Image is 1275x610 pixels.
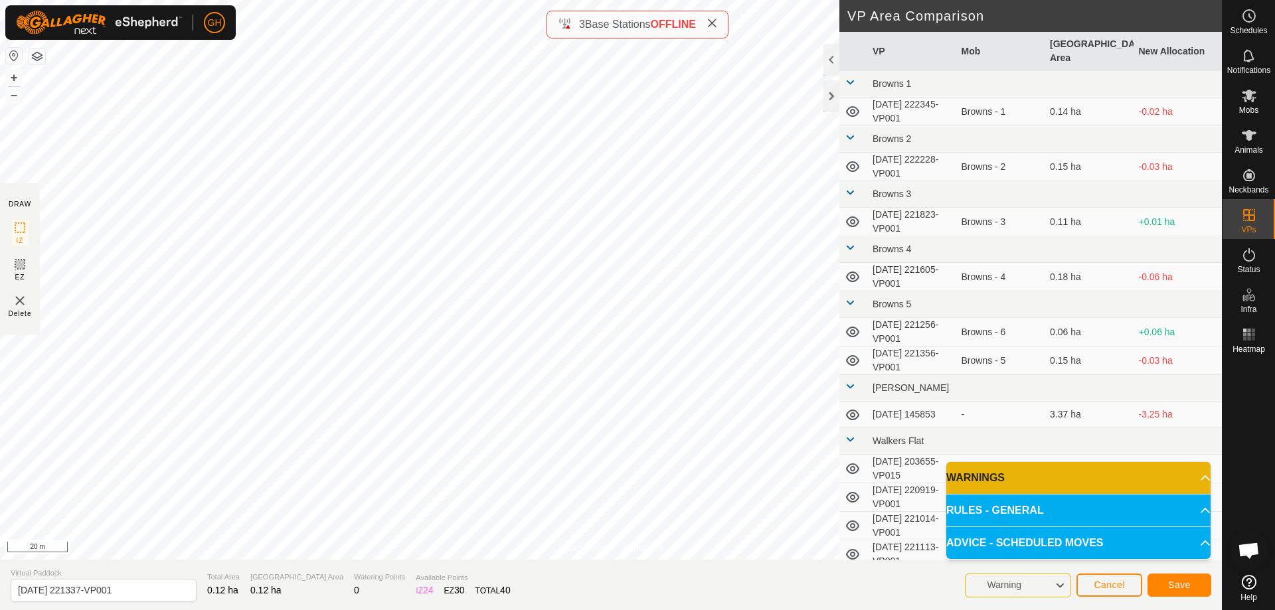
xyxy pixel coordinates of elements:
td: 0.13 ha [1045,455,1134,483]
span: 3 [579,19,585,30]
span: Delete [9,309,32,319]
h2: VP Area Comparison [847,8,1222,24]
td: -0.03 ha [1134,346,1223,375]
span: Help [1240,593,1257,601]
p-accordion-header: ADVICE - SCHEDULED MOVES [946,527,1211,559]
span: Mobs [1239,106,1258,114]
td: -0.03 ha [1134,153,1223,181]
span: Neckbands [1229,186,1268,194]
span: Virtual Paddock [11,568,197,579]
td: 0.15 ha [1045,346,1134,375]
span: Warning [987,579,1021,590]
div: IZ [416,583,433,597]
td: -0.06 ha [1134,263,1223,291]
button: Save [1147,573,1211,597]
td: [DATE] 203655-VP015 [867,455,956,483]
td: [DATE] 221823-VP001 [867,208,956,236]
span: ADVICE - SCHEDULED MOVES [946,535,1103,551]
span: [GEOGRAPHIC_DATA] Area [250,572,343,583]
div: Open chat [1229,530,1269,570]
span: OFFLINE [651,19,696,30]
span: WARNINGS [946,470,1005,486]
span: Schedules [1230,27,1267,35]
td: [DATE] 145853 [867,402,956,428]
span: Cancel [1094,579,1125,590]
th: VP [867,32,956,71]
td: [DATE] 221113-VP001 [867,540,956,569]
span: Browns 1 [873,78,911,89]
div: TOTAL [475,583,511,597]
span: Total Area [207,572,240,583]
td: [DATE] 221256-VP001 [867,318,956,346]
td: -0.02 ha [1134,98,1223,126]
td: +0.01 ha [1134,208,1223,236]
div: EZ [444,583,465,597]
span: VPs [1241,226,1256,234]
img: VP [12,293,28,309]
a: Privacy Policy [558,542,608,554]
th: Mob [956,32,1045,71]
button: Map Layers [29,48,45,64]
td: [DATE] 222228-VP001 [867,153,956,181]
span: [PERSON_NAME] [873,382,949,393]
span: 0.12 ha [207,585,238,595]
div: Browns - 6 [962,325,1040,339]
p-accordion-header: RULES - GENERAL [946,495,1211,526]
div: Browns - 2 [962,160,1040,174]
td: 0.11 ha [1045,208,1134,236]
span: Walkers Flat [873,435,924,446]
div: - [962,408,1040,421]
button: – [6,87,22,103]
div: Browns - 3 [962,215,1040,229]
div: Browns - 4 [962,270,1040,284]
td: [DATE] 221356-VP001 [867,346,956,375]
p-accordion-header: WARNINGS [946,462,1211,494]
span: Browns 3 [873,189,911,199]
img: Gallagher Logo [16,11,182,35]
button: + [6,70,22,86]
td: 3.37 ha [1045,402,1134,428]
th: New Allocation [1134,32,1223,71]
td: -3.25 ha [1134,402,1223,428]
span: IZ [17,236,24,246]
td: -0.01 ha [1134,455,1223,483]
td: 0.14 ha [1045,98,1134,126]
span: Save [1168,579,1191,590]
span: EZ [15,272,25,282]
button: Cancel [1076,573,1142,597]
span: 0.12 ha [250,585,282,595]
span: Watering Points [354,572,405,583]
td: [DATE] 221605-VP001 [867,263,956,291]
a: Contact Us [624,542,663,554]
td: 0.06 ha [1045,318,1134,346]
td: +0.06 ha [1134,318,1223,346]
td: [DATE] 222345-VP001 [867,98,956,126]
a: Help [1223,570,1275,607]
span: Base Stations [585,19,651,30]
button: Reset Map [6,48,22,64]
td: [DATE] 220919-VP001 [867,483,956,512]
div: Browns - 5 [962,354,1040,368]
span: 24 [423,585,434,595]
span: 40 [500,585,511,595]
span: Infra [1240,305,1256,313]
span: Browns 2 [873,133,911,144]
div: DRAW [9,199,31,209]
td: 0.18 ha [1045,263,1134,291]
span: Animals [1234,146,1263,154]
div: Browns - 1 [962,105,1040,119]
span: 30 [454,585,465,595]
td: 0.15 ha [1045,153,1134,181]
th: [GEOGRAPHIC_DATA] Area [1045,32,1134,71]
span: Browns 4 [873,244,911,254]
td: [DATE] 221014-VP001 [867,512,956,540]
span: Notifications [1227,66,1270,74]
span: Available Points [416,572,510,583]
span: GH [208,16,222,30]
span: 0 [354,585,359,595]
span: RULES - GENERAL [946,502,1044,518]
span: Heatmap [1232,345,1265,353]
span: Status [1237,266,1260,273]
span: Browns 5 [873,299,911,309]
